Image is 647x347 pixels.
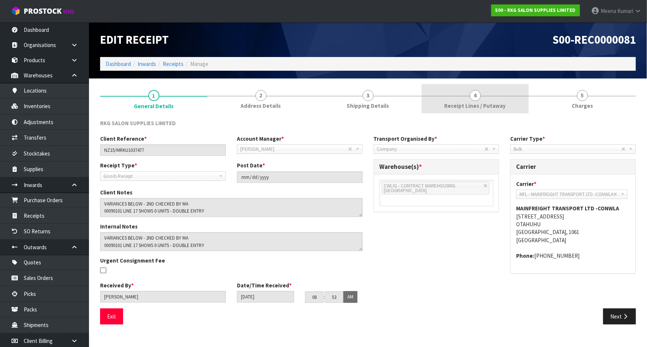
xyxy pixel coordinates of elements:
[190,60,208,67] span: Manage
[237,135,284,143] label: Account Manager
[241,102,281,110] span: Address Details
[516,252,630,260] address: [PHONE_NUMBER]
[134,102,174,110] span: General Details
[380,163,493,170] h3: Warehouse(s)
[572,102,593,110] span: Charges
[100,223,138,230] label: Internal Notes
[514,145,621,154] span: Bulk
[470,90,481,101] span: 4
[237,291,294,303] input: Date/Time received
[510,135,545,143] label: Carrier Type
[516,252,534,259] strong: phone
[163,60,184,67] a: Receipts
[617,7,633,14] span: Kumari
[24,6,62,16] span: ProStock
[363,90,374,101] span: 3
[237,281,292,289] label: Date/Time Received
[347,102,389,110] span: Shipping Details
[138,60,156,67] a: Inwards
[100,188,132,196] label: Client Notes
[240,145,348,154] span: [PERSON_NAME]
[495,7,576,13] strong: S00 - RKG SALON SUPPLIES LIMITED
[100,33,169,47] span: Edit Receipt
[577,90,588,101] span: 5
[516,163,630,170] h3: Carrier
[603,308,636,324] button: Next
[100,308,123,324] button: Exit
[374,135,438,143] label: Transport Organised By
[343,291,357,303] button: AM
[63,8,75,15] small: WMS
[11,6,20,16] img: cube-alt.png
[377,145,485,154] span: Company
[516,205,619,212] strong: MAINFREIGHT TRANSPORT LTD -CONWLA
[305,291,324,303] input: HH
[255,90,267,101] span: 2
[148,90,159,101] span: 1
[100,281,134,289] label: Received By
[384,183,456,194] span: CWL01 - CONTRACT WAREHOUSING [GEOGRAPHIC_DATA]
[100,144,226,156] input: Client Reference
[516,180,537,188] label: Carrier
[325,291,343,303] input: MM
[100,257,165,264] label: Urgent Consignment Fee
[100,135,147,143] label: Client Reference
[100,120,176,127] span: RKG SALON SUPPLIES LIMITED
[519,190,613,199] span: MFL - MAINFREIGHT TRANSPORT LTD -CONWLA
[103,172,216,181] span: Goods Receipt
[100,161,137,169] label: Receipt Type
[237,161,265,169] label: Post Date
[324,291,325,303] td: :
[516,204,630,244] address: [STREET_ADDRESS] OTAHUHU [GEOGRAPHIC_DATA], 1061 [GEOGRAPHIC_DATA]
[601,7,616,14] span: Meena
[106,60,131,67] a: Dashboard
[491,4,580,16] a: S00 - RKG SALON SUPPLIES LIMITED
[445,102,506,110] span: Receipt Lines / Putaway
[552,33,636,47] span: S00-REC0000081
[100,114,636,330] span: General Details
